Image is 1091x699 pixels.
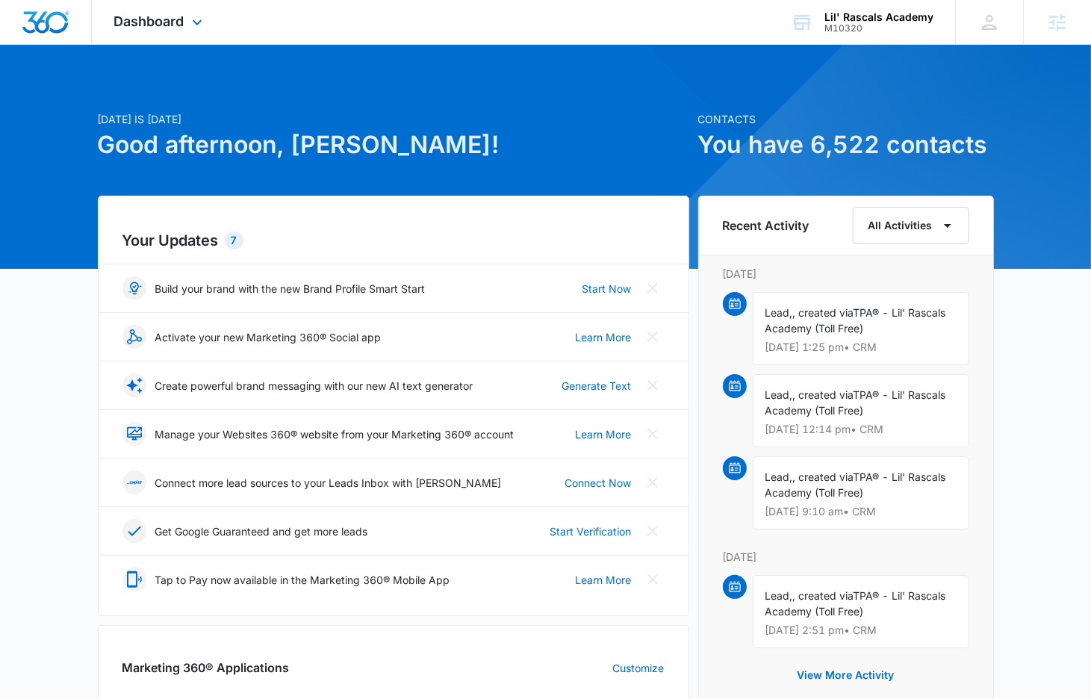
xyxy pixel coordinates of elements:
button: Close [641,373,665,397]
span: Lead, [765,470,793,483]
p: Connect more lead sources to your Leads Inbox with [PERSON_NAME] [155,475,502,491]
p: Manage your Websites 360® website from your Marketing 360® account [155,426,515,442]
span: Dashboard [114,13,184,29]
p: Tap to Pay now available in the Marketing 360® Mobile App [155,572,450,588]
button: Close [641,568,665,591]
p: [DATE] [723,266,969,282]
p: Activate your new Marketing 360® Social app [155,329,382,345]
h1: You have 6,522 contacts [698,127,994,163]
span: TPA® - Lil' Rascals Academy (Toll Free) [765,388,946,417]
button: View More Activity [783,657,910,693]
button: Close [641,325,665,349]
h2: Marketing 360® Applications [122,659,290,677]
a: Learn More [576,572,632,588]
div: 7 [225,232,243,249]
h6: Recent Activity [723,217,809,234]
div: account name [824,11,933,23]
span: , created via [793,470,854,483]
p: [DATE] 1:25 pm • CRM [765,342,957,352]
a: Learn More [576,426,632,442]
a: Connect Now [565,475,632,491]
p: Contacts [698,111,994,127]
span: , created via [793,589,854,602]
span: Lead, [765,388,793,401]
span: TPA® - Lil' Rascals Academy (Toll Free) [765,306,946,335]
h1: Good afternoon, [PERSON_NAME]! [98,127,689,163]
p: Build your brand with the new Brand Profile Smart Start [155,281,426,296]
p: [DATE] is [DATE] [98,111,689,127]
a: Generate Text [562,378,632,394]
h2: Your Updates [122,229,665,252]
button: Close [641,422,665,446]
p: [DATE] 2:51 pm • CRM [765,625,957,636]
p: [DATE] [723,549,969,565]
p: Create powerful brand messaging with our new AI text generator [155,378,473,394]
button: Close [641,519,665,543]
span: Lead, [765,589,793,602]
button: Close [641,276,665,300]
span: TPA® - Lil' Rascals Academy (Toll Free) [765,470,946,499]
a: Start Now [582,281,632,296]
button: Close [641,470,665,494]
span: TPA® - Lil' Rascals Academy (Toll Free) [765,589,946,618]
a: Customize [613,660,665,676]
p: [DATE] 9:10 am • CRM [765,506,957,517]
span: , created via [793,306,854,319]
button: All Activities [853,207,969,244]
span: , created via [793,388,854,401]
p: Get Google Guaranteed and get more leads [155,524,368,539]
span: Lead, [765,306,793,319]
a: Learn More [576,329,632,345]
p: [DATE] 12:14 pm • CRM [765,424,957,435]
div: account id [824,23,933,34]
a: Start Verification [550,524,632,539]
